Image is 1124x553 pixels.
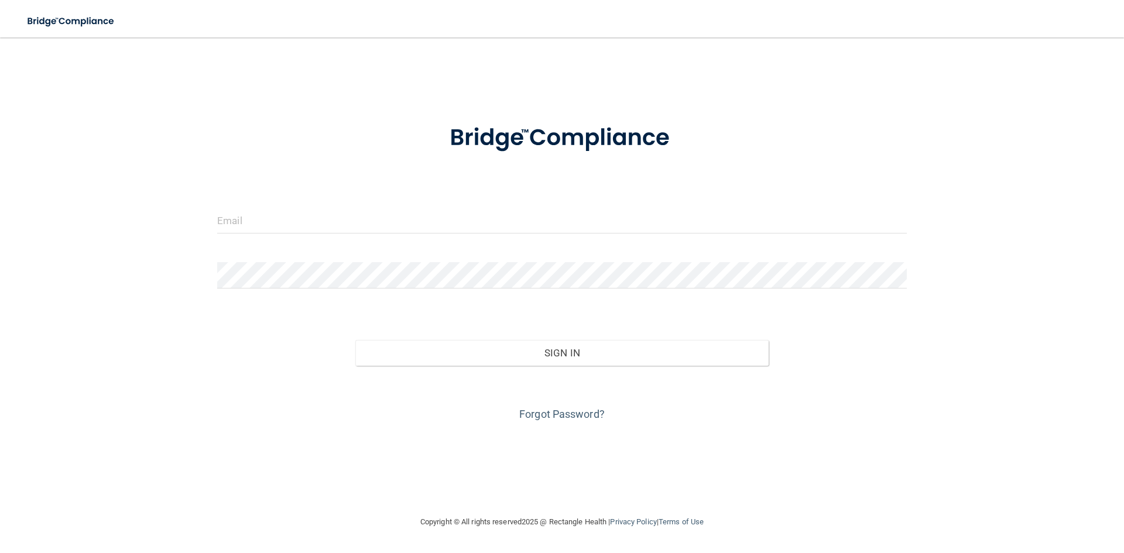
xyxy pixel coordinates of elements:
[610,517,656,526] a: Privacy Policy
[426,108,698,169] img: bridge_compliance_login_screen.278c3ca4.svg
[355,340,769,366] button: Sign In
[348,503,776,541] div: Copyright © All rights reserved 2025 @ Rectangle Health | |
[217,207,907,233] input: Email
[519,408,605,420] a: Forgot Password?
[659,517,704,526] a: Terms of Use
[18,9,125,33] img: bridge_compliance_login_screen.278c3ca4.svg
